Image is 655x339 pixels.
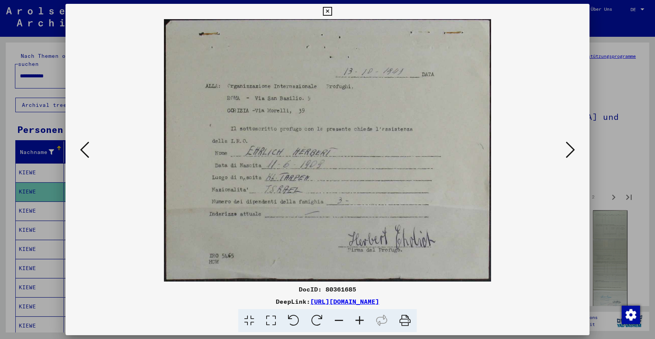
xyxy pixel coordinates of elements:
[65,297,589,306] div: DeepLink:
[621,305,640,324] div: Zustimmung ändern
[92,19,563,282] img: 001.jpg
[310,298,379,305] a: [URL][DOMAIN_NAME]
[622,306,640,324] img: Zustimmung ändern
[65,285,589,294] div: DocID: 80361685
